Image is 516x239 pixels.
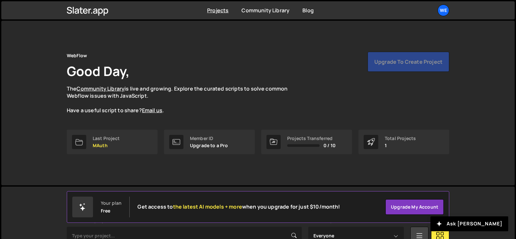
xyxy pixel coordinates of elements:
h1: Good Day, [67,62,130,80]
div: Total Projects [385,136,416,141]
a: Upgrade my account [385,199,444,215]
a: Last Project MAuth [67,130,158,154]
p: The is live and growing. Explore the curated scripts to solve common Webflow issues with JavaScri... [67,85,300,114]
div: Your plan [101,201,122,206]
a: Projects [207,7,229,14]
div: Member ID [190,136,228,141]
h2: Get access to when you upgrade for just $10/month! [137,204,340,210]
button: Ask [PERSON_NAME] [430,216,508,231]
a: Community Library [76,85,124,92]
span: the latest AI models + more [173,203,242,210]
a: Email us [142,107,162,114]
span: 0 / 10 [323,143,335,148]
p: MAuth [93,143,120,148]
a: Blog [302,7,314,14]
div: WebFlow [67,52,87,60]
p: Upgrade to a Pro [190,143,228,148]
a: We [438,5,449,16]
p: 1 [385,143,416,148]
div: Free [101,208,111,213]
div: Projects Transferred [287,136,335,141]
div: Last Project [93,136,120,141]
a: Community Library [241,7,289,14]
